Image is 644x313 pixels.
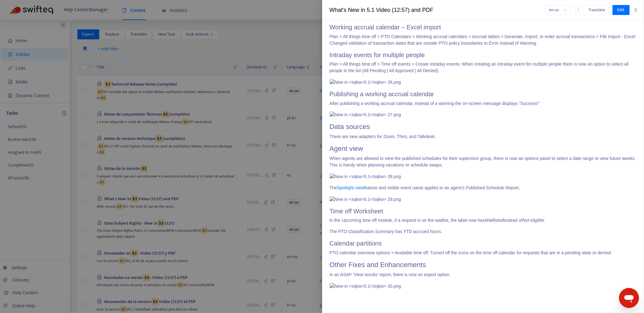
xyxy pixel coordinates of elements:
[330,133,637,140] p: There are new adapters for Zoom, Thrio, and Talkdesk.
[330,283,401,290] img: New in <sqkw>5.1</sqkw> 30.png
[588,7,605,13] span: Translate
[633,7,638,12] span: close
[330,173,401,180] img: New in <sqkw>5.1</sqkw> 28.png
[632,7,640,13] button: Close
[330,90,637,98] h2: Publishing a working accrual calendar
[330,145,637,153] h1: Agent view
[575,5,581,15] button: more
[330,217,637,224] p: In the Upcoming time off module, if a request is on the waitlist, the label now has instead of
[330,33,637,47] p: Plan > All things time off > PTO Calendars > Working accrual calendars > Accrual tables > Generat...
[617,7,625,13] span: Edit
[337,185,364,190] a: Spotlight view
[522,218,545,223] em: Not eligible.
[330,196,401,203] img: New in <sqkw>5.1</sqkw> 29.png
[330,185,637,191] p: The feature and visible event name applies to an agent’s Published Schedule Report.
[619,288,639,308] iframe: Button to launch messaging window
[330,271,637,278] p: In an ASAP ‘View results’ report, there is now an export option.
[330,261,637,269] h1: Other Fixes and Enhancements
[330,240,637,247] h2: Calendar partitions
[330,250,637,256] p: PTO calendar overview options > Available time off: Turned off the icons on the time off calendar...
[330,61,637,74] p: Plan > All things time off > Time off events > Create intraday events: When creating an intraday ...
[583,5,610,15] button: Translate
[330,207,637,215] h2: Time off Worksheet
[330,123,637,131] h1: Data sources
[330,112,401,118] img: New in <sqkw>5.1</sqkw> 27.png
[549,5,567,15] span: en-us
[576,7,580,12] span: more
[330,79,401,86] img: New in <sqkw>5.1</sqkw> 26.png
[330,228,637,235] p: The PTO Classification Summary has YTD accrued hours.
[330,51,637,59] h2: Intraday events for multiple people
[485,218,503,223] em: Waitlisted
[330,100,637,107] p: After publishing a working accrual calendar, instead of a warning the on-screen message displays ...
[613,5,630,15] button: Edit
[330,23,637,31] h2: Working accrual calendar – Excel import
[330,155,637,168] p: When agents are allowed to view the published schedules for their supervisor group, there is now ...
[330,6,545,14] div: What's New in 5.1 Video (12:57) and PDF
